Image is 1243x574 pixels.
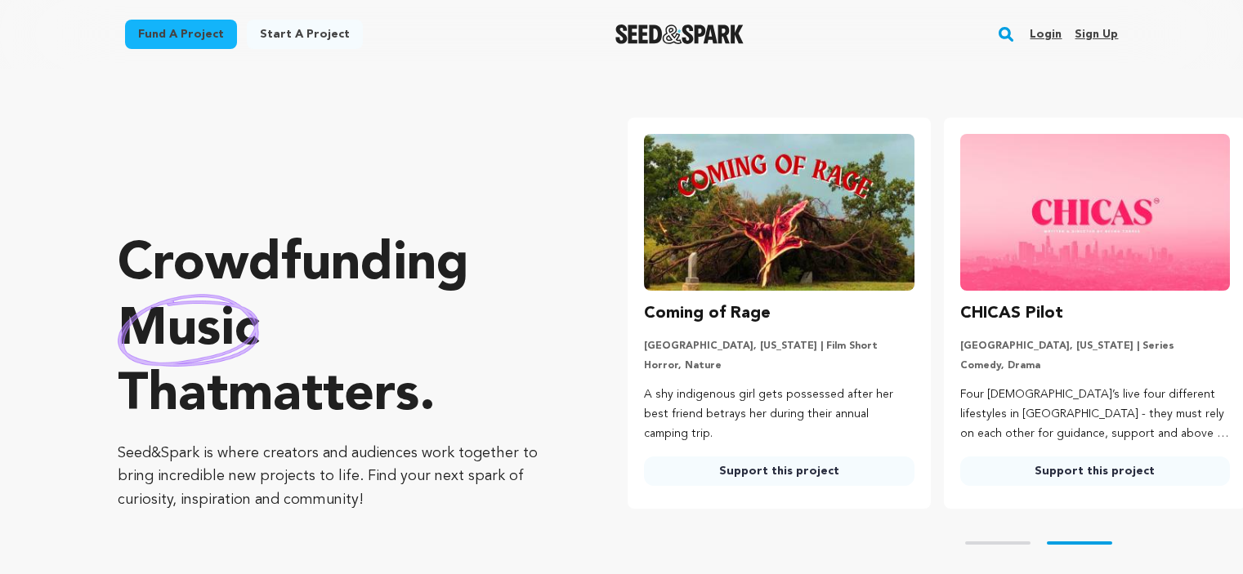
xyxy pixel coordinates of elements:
span: matters [228,370,419,422]
p: [GEOGRAPHIC_DATA], [US_STATE] | Film Short [644,340,914,353]
a: Support this project [960,456,1230,486]
a: Seed&Spark Homepage [615,24,744,44]
a: Start a project [247,20,363,49]
p: Crowdfunding that . [118,233,562,429]
h3: Coming of Rage [644,300,771,327]
p: Comedy, Drama [960,359,1230,372]
img: Seed&Spark Logo Dark Mode [615,24,744,44]
img: Coming of Rage image [644,134,914,291]
img: CHICAS Pilot image [960,134,1230,291]
h3: CHICAS Pilot [960,300,1063,327]
p: Seed&Spark is where creators and audiences work together to bring incredible new projects to life... [118,442,562,512]
img: hand sketched image [118,294,259,367]
p: Horror, Nature [644,359,914,372]
a: Fund a project [125,20,237,49]
p: A shy indigenous girl gets possessed after her best friend betrays her during their annual campin... [644,385,914,443]
p: Four [DEMOGRAPHIC_DATA]’s live four different lifestyles in [GEOGRAPHIC_DATA] - they must rely on... [960,385,1230,443]
a: Support this project [644,456,914,486]
a: Login [1030,21,1062,47]
a: Sign up [1075,21,1118,47]
p: [GEOGRAPHIC_DATA], [US_STATE] | Series [960,340,1230,353]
